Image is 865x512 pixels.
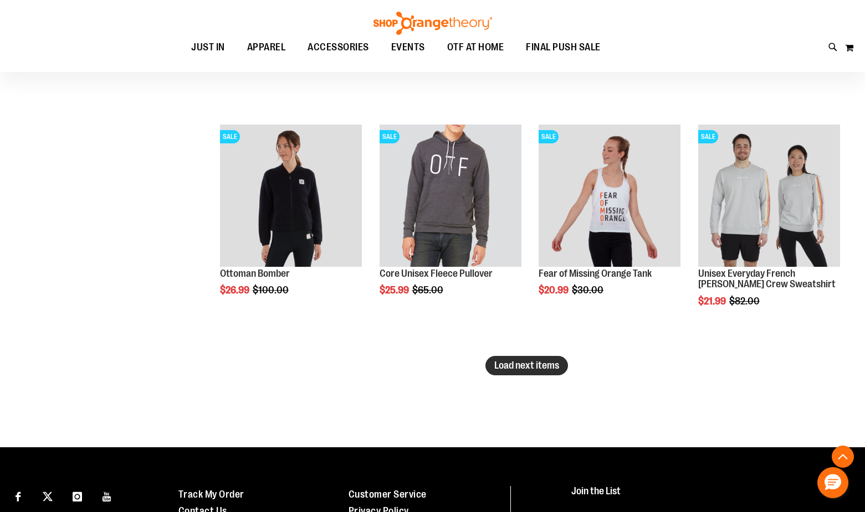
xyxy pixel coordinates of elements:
[539,285,570,296] span: $20.99
[372,12,494,35] img: Shop Orangetheory
[236,35,297,60] a: APPAREL
[391,35,425,60] span: EVENTS
[698,268,836,290] a: Unisex Everyday French [PERSON_NAME] Crew Sweatshirt
[220,125,362,268] a: Product image for Ottoman BomberSALE
[8,486,28,505] a: Visit our Facebook page
[374,119,527,324] div: product
[191,35,225,60] span: JUST IN
[38,486,58,505] a: Visit our X page
[515,35,612,60] a: FINAL PUSH SALE
[412,285,445,296] span: $65.00
[539,125,680,266] img: Product image for Fear of Missing Orange Tank
[539,130,559,143] span: SALE
[693,119,846,335] div: product
[494,360,559,371] span: Load next items
[698,125,840,266] img: Product image for Unisex Everyday French Terry Crew Sweatshirt
[98,486,117,505] a: Visit our Youtube page
[220,125,362,266] img: Product image for Ottoman Bomber
[253,285,290,296] span: $100.00
[380,125,521,268] a: Product image for Core Unisex Fleece PulloverSALE
[698,296,728,307] span: $21.99
[485,356,568,375] button: Load next items
[220,285,251,296] span: $26.99
[572,285,605,296] span: $30.00
[380,268,493,279] a: Core Unisex Fleece Pullover
[220,130,240,143] span: SALE
[380,130,400,143] span: SALE
[214,119,367,324] div: product
[539,268,652,279] a: Fear of Missing Orange Tank
[178,489,244,500] a: Track My Order
[571,486,843,506] h4: Join the List
[380,285,411,296] span: $25.99
[349,489,427,500] a: Customer Service
[436,35,515,60] a: OTF AT HOME
[308,35,369,60] span: ACCESSORIES
[729,296,761,307] span: $82.00
[539,125,680,268] a: Product image for Fear of Missing Orange TankSALE
[180,35,236,60] a: JUST IN
[817,467,848,498] button: Hello, have a question? Let’s chat.
[296,35,380,60] a: ACCESSORIES
[43,492,53,501] img: Twitter
[247,35,286,60] span: APPAREL
[380,125,521,266] img: Product image for Core Unisex Fleece Pullover
[68,486,87,505] a: Visit our Instagram page
[533,119,686,324] div: product
[832,446,854,468] button: Back To Top
[447,35,504,60] span: OTF AT HOME
[220,268,290,279] a: Ottoman Bomber
[380,35,436,60] a: EVENTS
[526,35,601,60] span: FINAL PUSH SALE
[698,130,718,143] span: SALE
[698,125,840,268] a: Product image for Unisex Everyday French Terry Crew SweatshirtSALE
